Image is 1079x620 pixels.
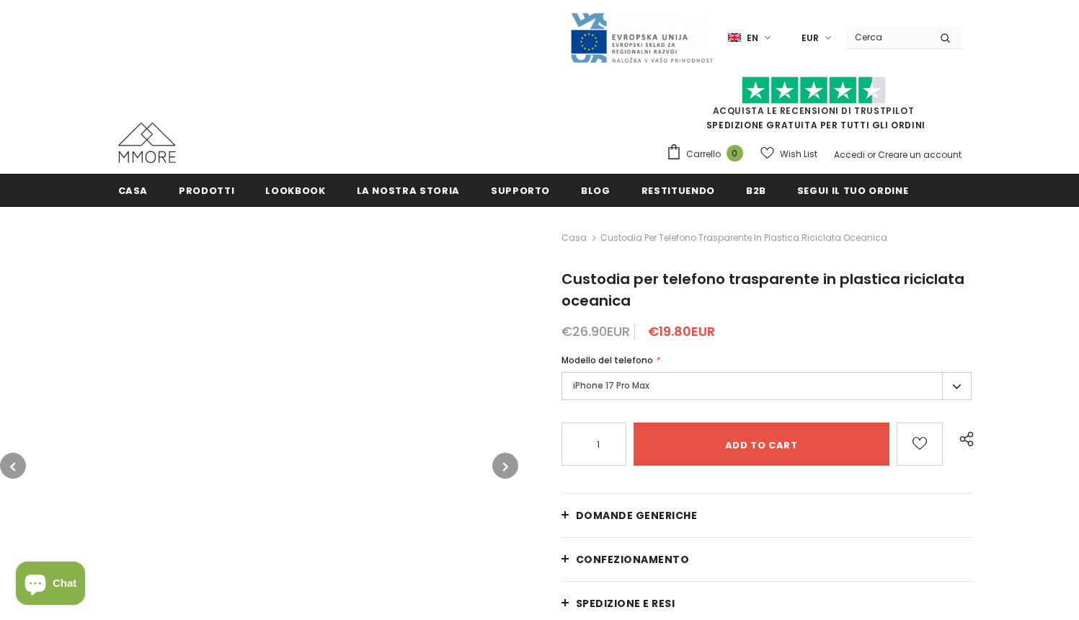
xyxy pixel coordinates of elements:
a: La nostra storia [357,174,460,206]
span: EUR [802,31,819,45]
a: Accedi [834,149,865,161]
span: Custodia per telefono trasparente in plastica riciclata oceanica [600,229,887,247]
span: Modello del telefono [561,354,653,366]
img: Javni Razpis [569,12,714,64]
a: Creare un account [878,149,962,161]
a: CONFEZIONAMENTO [561,538,972,581]
a: Blog [581,174,610,206]
img: Casi MMORE [118,123,176,163]
input: Search Site [846,27,929,48]
span: Blog [581,184,610,198]
a: B2B [746,174,766,206]
span: Carrello [686,147,721,161]
span: or [867,149,876,161]
span: en [747,31,758,45]
a: Javni Razpis [569,31,714,43]
span: Casa [118,184,148,198]
a: Lookbook [265,174,325,206]
span: Restituendo [641,184,715,198]
span: Lookbook [265,184,325,198]
span: B2B [746,184,766,198]
img: i-lang-1.png [728,32,741,44]
inbox-online-store-chat: Shopify online store chat [12,562,89,608]
span: €19.80EUR [648,322,715,340]
span: Segui il tuo ordine [797,184,908,198]
a: Prodotti [179,174,234,206]
input: Add to cart [634,422,889,466]
span: Domande generiche [576,508,698,523]
a: Domande generiche [561,494,972,537]
span: Prodotti [179,184,234,198]
a: Acquista le recensioni di TrustPilot [713,105,915,117]
span: supporto [491,184,550,198]
a: Segui il tuo ordine [797,174,908,206]
span: La nostra storia [357,184,460,198]
a: supporto [491,174,550,206]
span: Wish List [780,147,817,161]
span: €26.90EUR [561,322,630,340]
a: Carrello 0 [666,143,750,165]
span: CONFEZIONAMENTO [576,552,690,567]
span: Custodia per telefono trasparente in plastica riciclata oceanica [561,269,964,311]
label: iPhone 17 Pro Max [561,372,972,400]
a: Casa [561,229,587,247]
span: 0 [727,145,743,161]
a: Restituendo [641,174,715,206]
img: Fidati di Pilot Stars [742,76,886,105]
a: Wish List [760,141,817,167]
span: Spedizione e resi [576,596,675,611]
span: SPEDIZIONE GRATUITA PER TUTTI GLI ORDINI [666,83,962,131]
a: Casa [118,174,148,206]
